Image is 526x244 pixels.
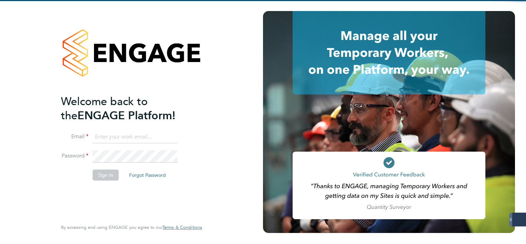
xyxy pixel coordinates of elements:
[61,94,195,123] h2: ENGAGE Platform!
[124,170,171,181] button: Forgot Password
[93,131,178,143] input: Enter your work email...
[162,225,202,230] a: Terms & Conditions
[61,133,88,140] label: Email
[93,170,119,181] button: Sign In
[61,95,148,122] span: Welcome back to the
[162,224,202,230] span: Terms & Conditions
[61,152,88,160] label: Password
[61,224,202,230] span: By accessing and using ENGAGE you agree to our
